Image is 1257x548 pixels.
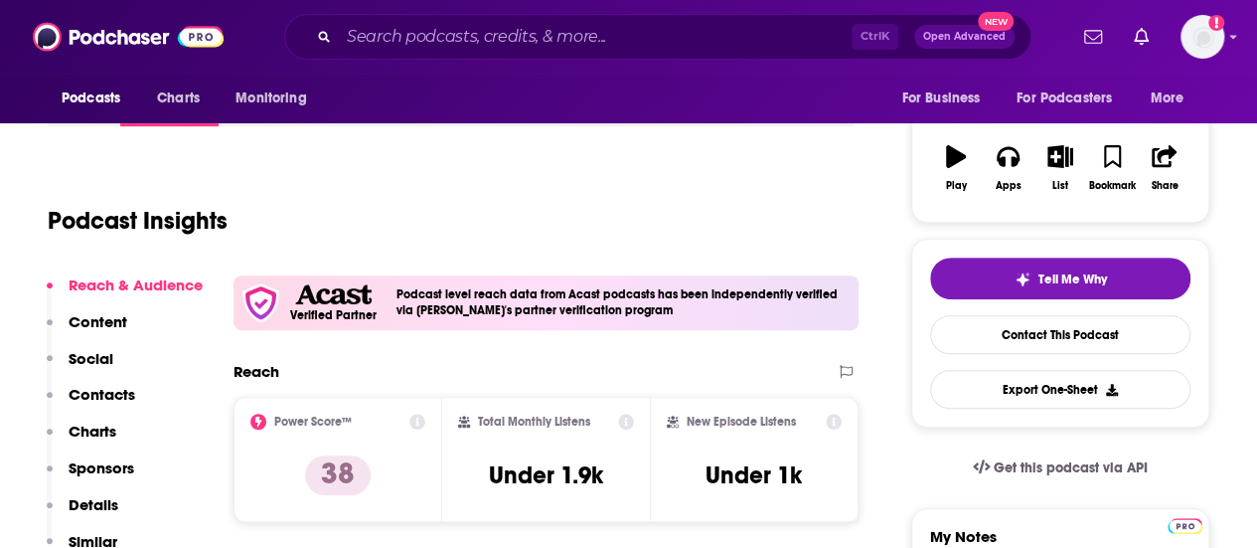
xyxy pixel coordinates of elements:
[994,459,1148,476] span: Get this podcast via API
[222,80,332,117] button: open menu
[62,85,120,112] span: Podcasts
[48,206,228,236] h1: Podcast Insights
[1151,180,1178,192] div: Share
[295,284,371,305] img: Acast
[852,24,898,50] span: Ctrl K
[478,415,590,429] h2: Total Monthly Listens
[930,258,1190,299] button: tell me why sparkleTell Me Why
[930,315,1190,354] a: Contact This Podcast
[157,85,200,112] span: Charts
[489,460,603,490] h3: Under 1.9k
[1004,80,1141,117] button: open menu
[274,415,352,429] h2: Power Score™
[946,180,967,192] div: Play
[1151,85,1184,112] span: More
[1126,20,1157,54] a: Show notifications dropdown
[69,275,203,294] p: Reach & Audience
[241,283,280,322] img: verfied icon
[1168,518,1202,534] img: Podchaser Pro
[1139,132,1190,204] button: Share
[1208,15,1224,31] svg: Add a profile image
[706,460,802,490] h3: Under 1k
[234,362,279,381] h2: Reach
[996,180,1021,192] div: Apps
[69,422,116,441] p: Charts
[47,458,134,495] button: Sponsors
[1034,132,1086,204] button: List
[48,80,146,117] button: open menu
[236,85,306,112] span: Monitoring
[1076,20,1110,54] a: Show notifications dropdown
[69,312,127,331] p: Content
[69,458,134,477] p: Sponsors
[339,21,852,53] input: Search podcasts, credits, & more...
[47,422,116,458] button: Charts
[33,18,224,56] img: Podchaser - Follow, Share and Rate Podcasts
[69,385,135,404] p: Contacts
[930,370,1190,409] button: Export One-Sheet
[284,14,1031,60] div: Search podcasts, credits, & more...
[887,80,1005,117] button: open menu
[1015,272,1030,287] img: tell me why sparkle
[47,275,203,312] button: Reach & Audience
[47,495,118,532] button: Details
[1180,15,1224,59] button: Show profile menu
[47,312,127,349] button: Content
[923,32,1006,42] span: Open Advanced
[914,25,1015,49] button: Open AdvancedNew
[1180,15,1224,59] span: Logged in as juliannem
[982,132,1033,204] button: Apps
[47,385,135,422] button: Contacts
[1086,132,1138,204] button: Bookmark
[1052,180,1068,192] div: List
[957,444,1164,492] a: Get this podcast via API
[687,415,796,429] h2: New Episode Listens
[1180,15,1224,59] img: User Profile
[144,80,212,117] a: Charts
[1168,515,1202,534] a: Pro website
[396,287,851,317] h4: Podcast level reach data from Acast podcasts has been independently verified via [PERSON_NAME]'s ...
[305,456,371,495] p: 38
[1038,272,1107,287] span: Tell Me Why
[290,309,377,321] h5: Verified Partner
[69,495,118,514] p: Details
[69,349,113,368] p: Social
[1089,180,1136,192] div: Bookmark
[930,132,982,204] button: Play
[901,85,980,112] span: For Business
[47,349,113,386] button: Social
[1137,80,1209,117] button: open menu
[978,12,1014,31] span: New
[1017,85,1112,112] span: For Podcasters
